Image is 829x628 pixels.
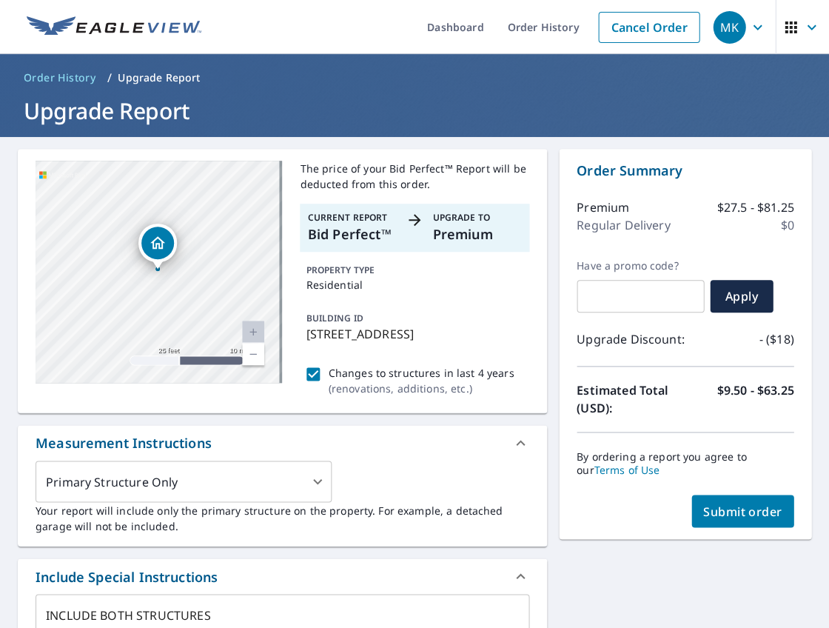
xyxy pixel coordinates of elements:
[307,211,397,224] p: Current Report
[18,96,811,126] h1: Upgrade Report
[118,70,200,85] p: Upgrade Report
[691,495,794,527] button: Submit order
[36,567,218,587] div: Include Special Instructions
[703,503,782,519] span: Submit order
[716,198,793,216] p: $27.5 - $81.25
[577,161,793,181] p: Order Summary
[307,224,397,244] p: Bid Perfect™
[328,365,514,381] p: Changes to structures in last 4 years
[306,277,523,293] p: Residential
[107,69,112,87] li: /
[18,425,547,461] div: Measurement Instructions
[306,264,523,277] p: PROPERTY TYPE
[577,450,793,477] p: By ordering a report you agree to our
[18,66,101,90] a: Order History
[242,343,264,365] a: Current Level 20, Zoom Out
[328,381,514,396] p: ( renovations, additions, etc. )
[577,381,685,417] p: Estimated Total (USD):
[577,330,685,348] p: Upgrade Discount:
[780,216,793,234] p: $0
[18,558,547,594] div: Include Special Instructions
[36,433,212,453] div: Measurement Instructions
[710,280,773,313] button: Apply
[306,325,523,343] p: [STREET_ADDRESS]
[36,461,332,502] div: Primary Structure Only
[300,161,528,192] p: The price of your Bid Perfect™ Report will be deducted from this order.
[432,211,522,224] p: Upgrade To
[716,381,793,417] p: $9.50 - $63.25
[577,216,670,234] p: Regular Delivery
[722,288,761,304] span: Apply
[577,259,704,273] label: Have a promo code?
[18,66,811,90] nav: breadcrumb
[577,198,629,216] p: Premium
[759,330,793,348] p: - ($18)
[242,321,264,343] a: Current Level 20, Zoom In Disabled
[36,502,529,533] p: Your report will include only the primary structure on the property. For example, a detached gara...
[27,16,201,39] img: EV Logo
[24,70,95,85] span: Order History
[594,463,659,477] a: Terms of Use
[306,312,363,324] p: BUILDING ID
[598,12,699,43] a: Cancel Order
[713,11,745,44] div: MK
[138,224,177,270] div: Dropped pin, building 1, Residential property, 103 Leekes Lot Way Gaithersburg, MD 20878
[432,224,522,244] p: Premium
